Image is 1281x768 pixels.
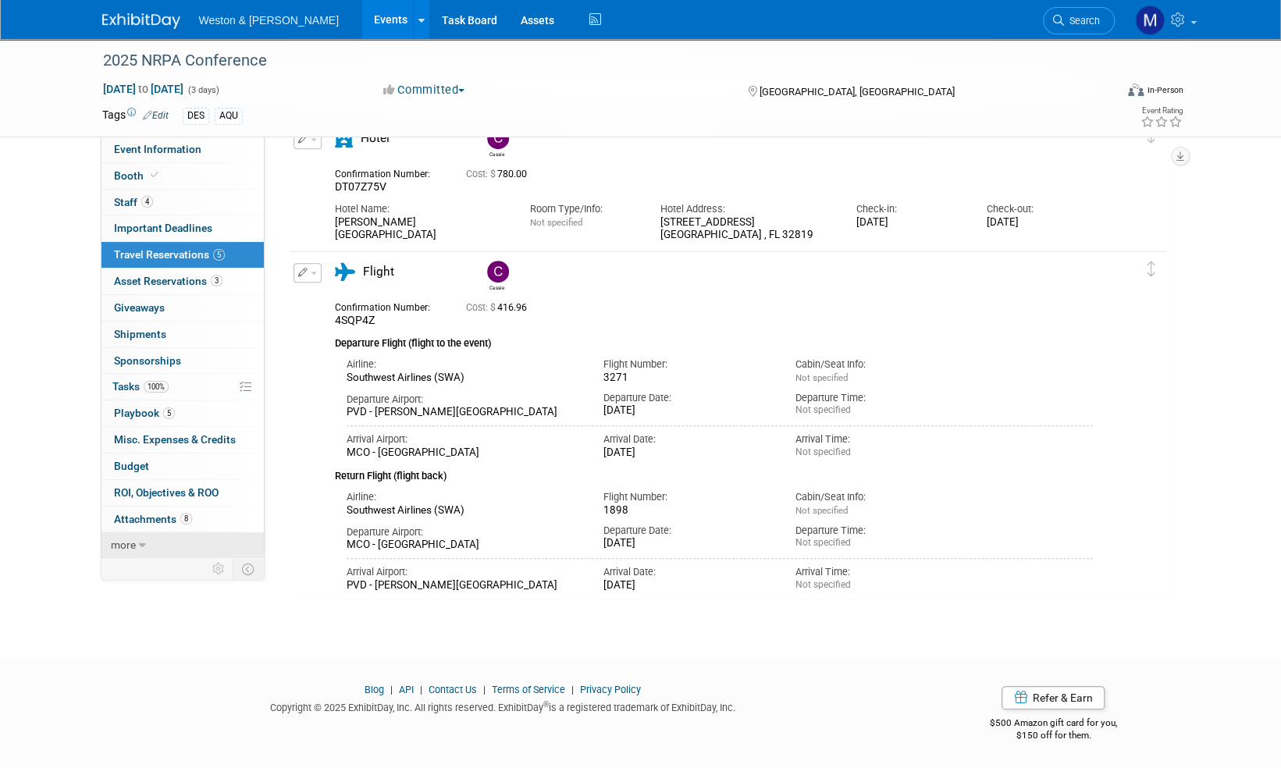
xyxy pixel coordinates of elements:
[603,537,772,550] div: [DATE]
[1135,5,1165,35] img: Mary Ann Trujillo
[660,202,832,216] div: Hotel Address:
[378,82,471,98] button: Committed
[187,85,219,95] span: (3 days)
[101,427,264,453] a: Misc. Expenses & Credits
[183,108,209,124] div: DES
[603,504,772,517] div: 1898
[1140,107,1182,115] div: Event Rating
[114,486,219,499] span: ROI, Objectives & ROO
[530,217,582,228] span: Not specified
[163,407,175,419] span: 5
[487,283,507,291] div: Cassie Bethoney
[335,328,1094,351] div: Departure Flight (flight to the event)
[335,216,507,243] div: [PERSON_NAME][GEOGRAPHIC_DATA]
[603,490,772,504] div: Flight Number:
[102,107,169,125] td: Tags
[114,222,212,234] span: Important Deadlines
[101,400,264,426] a: Playbook5
[114,433,236,446] span: Misc. Expenses & Credits
[795,565,965,579] div: Arrival Time:
[1128,84,1144,96] img: Format-Inperson.png
[151,171,158,180] i: Booth reservation complete
[603,372,772,385] div: 3271
[114,407,175,419] span: Playbook
[568,684,578,695] span: |
[361,131,390,145] span: Hotel
[101,242,264,268] a: Travel Reservations5
[487,149,507,158] div: Cassie Bethoney
[114,301,165,314] span: Giveaways
[927,706,1180,742] div: $500 Amazon gift card for you,
[347,525,580,539] div: Departure Airport:
[335,202,507,216] div: Hotel Name:
[335,130,353,148] i: Hotel
[386,684,397,695] span: |
[795,537,965,549] div: Not specified
[114,354,181,367] span: Sponsorships
[98,47,1091,75] div: 2025 NRPA Conference
[795,404,965,416] div: Not specified
[795,505,848,516] span: Not specified
[795,490,965,504] div: Cabin/Seat Info:
[363,265,394,279] span: Flight
[795,579,965,591] div: Not specified
[365,684,384,695] a: Blog
[429,684,477,695] a: Contact Us
[530,202,637,216] div: Room Type/Info:
[112,380,169,393] span: Tasks
[1148,261,1155,277] i: Click and drag to move item
[101,295,264,321] a: Giveaways
[211,275,222,286] span: 3
[335,460,1094,484] div: Return Flight (flight back)
[114,328,166,340] span: Shipments
[760,86,955,98] span: [GEOGRAPHIC_DATA], [GEOGRAPHIC_DATA]
[101,480,264,506] a: ROI, Objectives & ROO
[399,684,414,695] a: API
[347,504,580,517] div: Southwest Airlines (SWA)
[1043,7,1115,34] a: Search
[347,372,580,385] div: Southwest Airlines (SWA)
[144,381,169,393] span: 100%
[335,180,386,193] span: DT07Z75V
[795,372,848,383] span: Not specified
[101,268,264,294] a: Asset Reservations3
[603,446,772,460] div: [DATE]
[856,216,963,229] div: [DATE]
[335,297,443,314] div: Confirmation Number:
[114,460,149,472] span: Budget
[114,275,222,287] span: Asset Reservations
[347,393,580,407] div: Departure Airport:
[335,164,443,180] div: Confirmation Number:
[102,697,905,715] div: Copyright © 2025 ExhibitDay, Inc. All rights reserved. ExhibitDay is a registered trademark of Ex...
[215,108,243,124] div: AQU
[487,261,509,283] img: Cassie Bethoney
[347,432,580,446] div: Arrival Airport:
[1002,686,1105,709] a: Refer & Earn
[136,83,151,95] span: to
[101,507,264,532] a: Attachments8
[416,684,426,695] span: |
[199,14,339,27] span: Weston & [PERSON_NAME]
[856,202,963,216] div: Check-in:
[335,314,375,326] span: 4SQP4Z
[102,13,180,29] img: ExhibitDay
[1023,81,1183,105] div: Event Format
[795,446,965,458] div: Not specified
[101,190,264,215] a: Staff4
[102,82,184,96] span: [DATE] [DATE]
[927,729,1180,742] div: $150 off for them.
[603,357,772,372] div: Flight Number:
[347,565,580,579] div: Arrival Airport:
[114,248,225,261] span: Travel Reservations
[101,137,264,162] a: Event Information
[795,432,965,446] div: Arrival Time:
[1064,15,1100,27] span: Search
[479,684,489,695] span: |
[466,169,497,180] span: Cost: $
[466,302,497,313] span: Cost: $
[603,404,772,418] div: [DATE]
[487,127,509,149] img: Cassie Bethoney
[205,559,233,579] td: Personalize Event Tab Strip
[347,357,580,372] div: Airline:
[603,432,772,446] div: Arrival Date:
